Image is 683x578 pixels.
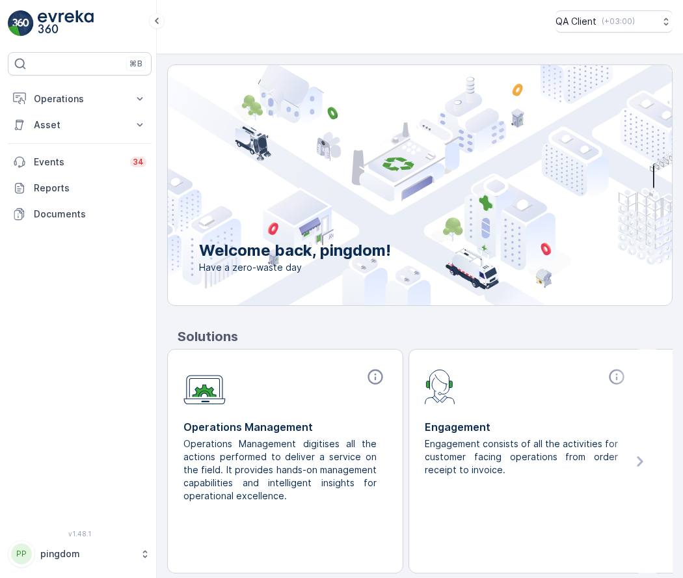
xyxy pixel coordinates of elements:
a: Events34 [8,149,152,175]
img: city illustration [109,65,672,305]
button: PPpingdom [8,540,152,568]
span: Have a zero-waste day [199,261,391,274]
img: logo [8,10,34,36]
p: pingdom [40,547,133,560]
p: Solutions [178,327,673,346]
p: Welcome back, pingdom! [199,240,391,261]
button: Asset [8,112,152,138]
span: v 1.48.1 [8,530,152,538]
p: Events [34,156,122,169]
p: QA Client [556,15,596,28]
img: module-icon [183,368,226,405]
p: Operations [34,92,126,105]
a: Documents [8,201,152,227]
p: 34 [133,157,144,167]
a: Reports [8,175,152,201]
p: Engagement consists of all the activities for customer facing operations from order receipt to in... [425,437,618,476]
p: ⌘B [129,59,142,69]
p: ( +03:00 ) [602,16,635,27]
button: Operations [8,86,152,112]
p: Operations Management digitises all the actions performed to deliver a service on the field. It p... [183,437,377,502]
p: Reports [34,182,146,195]
p: Asset [34,118,126,131]
p: Documents [34,208,146,221]
button: QA Client(+03:00) [556,10,673,33]
img: module-icon [425,368,455,404]
img: logo_light-DOdMpM7g.png [38,10,94,36]
p: Engagement [425,419,628,435]
div: PP [11,544,32,564]
p: Operations Management [183,419,387,435]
